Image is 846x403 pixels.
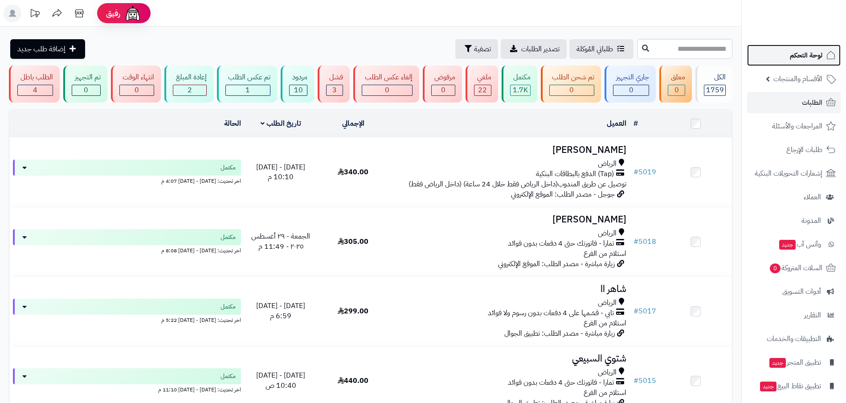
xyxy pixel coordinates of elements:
[316,66,351,103] a: فشل 3
[13,315,241,324] div: اخر تحديث: [DATE] - [DATE] 5:22 م
[508,378,614,388] span: تمارا - فاتورتك حتى 4 دفعات بدون فوائد
[173,72,207,82] div: إعادة المبلغ
[629,85,633,95] span: 0
[658,66,694,103] a: معلق 0
[256,162,305,183] span: [DATE] - [DATE] 10:10 م
[598,367,617,378] span: الرياض
[508,239,614,249] span: تمارا - فاتورتك حتى 4 دفعات بدون فوائد
[607,118,626,129] a: العميل
[17,44,65,54] span: إضافة طلب جديد
[576,44,613,54] span: طلباتي المُوكلة
[598,159,617,169] span: الرياض
[18,85,53,95] div: 4
[474,44,491,54] span: تصفية
[72,85,100,95] div: 0
[500,66,539,103] a: مكتمل 1.7K
[135,85,139,95] span: 0
[474,85,491,95] div: 22
[768,356,821,369] span: تطبيق المتجر
[13,245,241,255] div: اخر تحديث: [DATE] - [DATE] 8:08 م
[790,49,822,62] span: لوحة التحكم
[511,85,530,95] div: 1717
[769,358,786,368] span: جديد
[747,352,841,373] a: تطبيق المتجرجديد
[804,191,821,203] span: العملاء
[633,236,656,247] a: #5018
[289,72,307,82] div: مردود
[338,236,368,247] span: 305.00
[536,169,614,179] span: (Tap) الدفع بالبطاقات البنكية
[633,167,638,177] span: #
[782,285,821,298] span: أدوات التسويق
[598,228,617,239] span: الرياض
[747,139,841,160] a: طلبات الإرجاع
[584,318,626,329] span: استلام من الفرع
[501,39,567,59] a: تصدير الطلبات
[706,85,724,95] span: 1759
[747,92,841,113] a: الطلبات
[225,72,271,82] div: تم عكس الطلب
[613,72,649,82] div: جاري التجهيز
[124,4,142,22] img: ai-face.png
[704,72,726,82] div: الكل
[550,85,594,95] div: 0
[804,309,821,321] span: التقارير
[633,375,656,386] a: #5015
[215,66,279,103] a: تم عكس الطلب 1
[13,384,241,394] div: اخر تحديث: [DATE] - [DATE] 11:10 م
[478,85,487,95] span: 22
[674,85,679,95] span: 0
[256,370,305,391] span: [DATE] - [DATE] 10:40 ص
[779,240,796,250] span: جديد
[173,85,206,95] div: 2
[747,234,841,255] a: وآتس آبجديد
[72,72,101,82] div: تم التجهيز
[385,85,389,95] span: 0
[747,257,841,279] a: السلات المتروكة0
[747,115,841,137] a: المراجعات والأسئلة
[747,186,841,208] a: العملاء
[539,66,603,103] a: تم شحن الطلب 0
[521,44,560,54] span: تصدير الطلبات
[801,214,821,227] span: المدونة
[569,85,574,95] span: 0
[342,118,364,129] a: الإجمالي
[10,39,85,59] a: إضافة طلب جديد
[393,214,626,225] h3: [PERSON_NAME]
[221,163,236,172] span: مكتمل
[511,189,615,200] span: جوجل - مصدر الطلب: الموقع الإلكتروني
[224,118,241,129] a: الحالة
[351,66,421,103] a: إلغاء عكس الطلب 0
[441,85,445,95] span: 0
[119,72,154,82] div: انتهاء الوقت
[109,66,163,103] a: انتهاء الوقت 0
[755,167,822,180] span: إشعارات التحويلات البنكية
[633,306,638,317] span: #
[633,118,638,129] a: #
[431,72,455,82] div: مرفوض
[294,85,303,95] span: 10
[393,145,626,155] h3: [PERSON_NAME]
[513,85,528,95] span: 1.7K
[261,118,301,129] a: تاريخ الطلب
[327,85,343,95] div: 3
[393,354,626,364] h3: شتوي السبيعي
[455,39,498,59] button: تصفية
[747,281,841,302] a: أدوات التسويق
[773,73,822,85] span: الأقسام والمنتجات
[474,72,491,82] div: ملغي
[633,236,638,247] span: #
[498,259,615,269] span: زيارة مباشرة - مصدر الطلب: الموقع الإلكتروني
[163,66,215,103] a: إعادة المبلغ 2
[549,72,595,82] div: تم شحن الطلب
[221,302,236,311] span: مكتمل
[613,85,649,95] div: 0
[633,167,656,177] a: #5019
[362,85,412,95] div: 0
[221,233,236,242] span: مكتمل
[767,333,821,345] span: التطبيقات والخدمات
[802,96,822,109] span: الطلبات
[338,306,368,317] span: 299.00
[603,66,658,103] a: جاري التجهيز 0
[633,375,638,386] span: #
